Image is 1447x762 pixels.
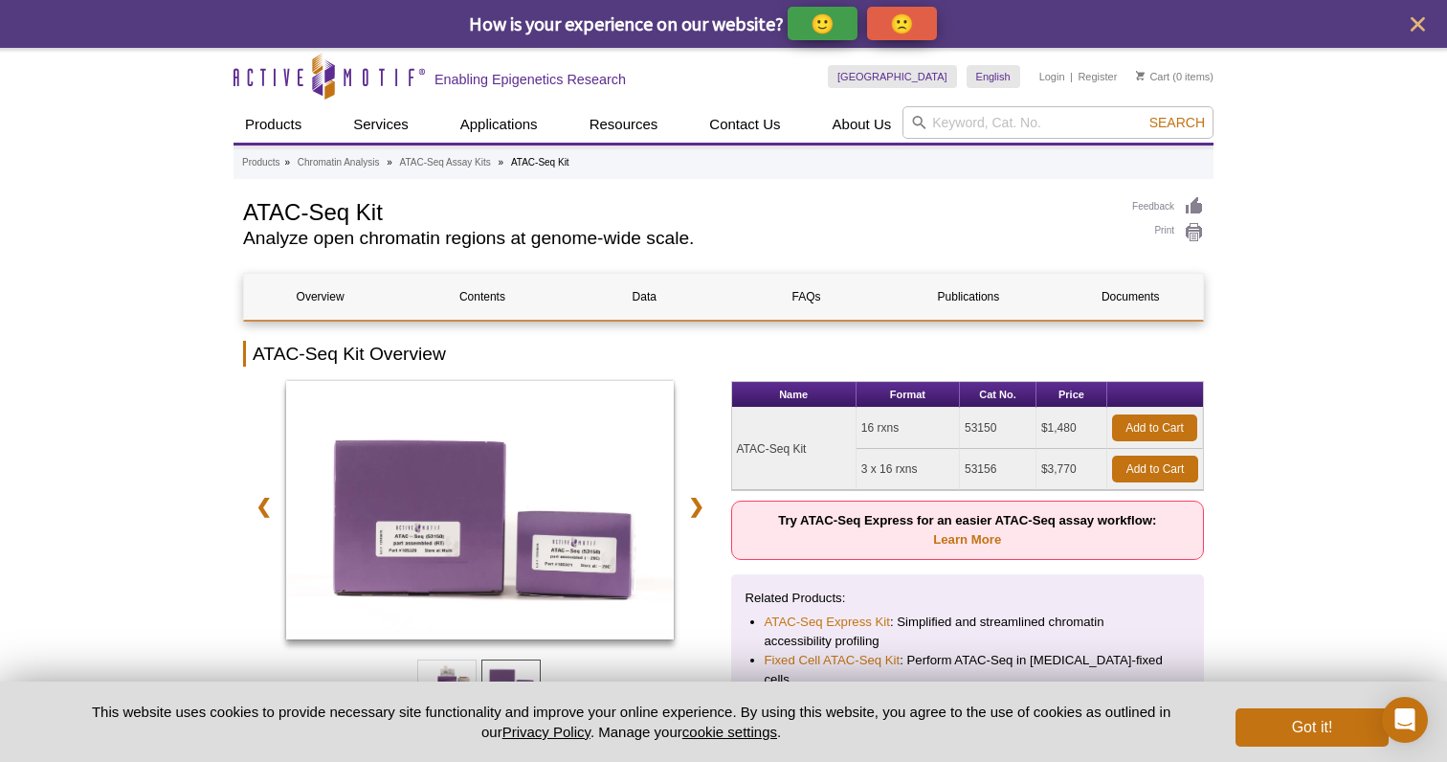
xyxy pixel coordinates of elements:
a: ❯ [676,484,717,528]
a: ❮ [243,484,284,528]
li: : Simplified and streamlined chromatin accessibility profiling [765,613,1171,651]
button: close [1406,12,1430,36]
a: Privacy Policy [502,724,590,740]
a: ATAC-Seq Assay Kits [400,154,491,171]
h1: ATAC-Seq Kit [243,196,1113,225]
input: Keyword, Cat. No. [902,106,1213,139]
a: Overview [244,274,396,320]
td: 53150 [960,408,1036,449]
a: ATAC-Seq Express Kit [765,613,890,632]
a: Services [342,106,420,143]
p: 🙁 [890,11,914,35]
button: Got it! [1236,708,1389,747]
img: Your Cart [1136,71,1145,80]
a: Documents [1055,274,1207,320]
a: Publications [892,274,1044,320]
a: Products [242,154,279,171]
a: Add to Cart [1112,456,1198,482]
a: Contents [406,274,558,320]
p: This website uses cookies to provide necessary site functionality and improve your online experie... [58,702,1204,742]
a: ATAC-Seq Kit [286,381,674,645]
a: Applications [449,106,549,143]
a: English [967,65,1020,88]
a: Resources [578,106,670,143]
li: » [387,157,392,168]
li: » [284,157,290,168]
span: How is your experience on our website? [469,11,784,35]
a: Chromatin Analysis [298,154,380,171]
li: » [499,157,504,168]
th: Cat No. [960,382,1036,408]
span: Search [1149,115,1205,130]
a: Fixed Cell ATAC-Seq Kit [765,651,901,670]
a: [GEOGRAPHIC_DATA] [828,65,957,88]
h2: Analyze open chromatin regions at genome-wide scale. [243,230,1113,247]
a: Print [1132,222,1204,243]
p: 🙂 [811,11,835,35]
li: ATAC-Seq Kit [511,157,569,168]
li: : Perform ATAC-Seq in [MEDICAL_DATA]-fixed cells [765,651,1171,689]
h2: ATAC-Seq Kit Overview [243,341,1204,367]
a: Cart [1136,70,1169,83]
a: Contact Us [698,106,791,143]
td: ATAC-Seq Kit [732,408,857,490]
a: FAQs [730,274,882,320]
button: cookie settings [682,724,777,740]
th: Name [732,382,857,408]
th: Price [1036,382,1107,408]
td: 16 rxns [857,408,960,449]
div: Open Intercom Messenger [1382,697,1428,743]
a: Feedback [1132,196,1204,217]
a: Add to Cart [1112,415,1197,441]
td: $1,480 [1036,408,1107,449]
h2: Enabling Epigenetics Research [434,71,626,88]
button: Search [1144,114,1211,131]
th: Format [857,382,960,408]
strong: Try ATAC-Seq Express for an easier ATAC-Seq assay workflow: [778,513,1156,547]
a: Login [1039,70,1065,83]
img: ATAC-Seq Kit [286,381,674,639]
a: About Us [821,106,903,143]
li: (0 items) [1136,65,1213,88]
a: Products [234,106,313,143]
p: Related Products: [746,589,1191,608]
li: | [1070,65,1073,88]
td: 53156 [960,449,1036,490]
a: Data [568,274,721,320]
a: Learn More [933,532,1001,547]
td: 3 x 16 rxns [857,449,960,490]
td: $3,770 [1036,449,1107,490]
a: Register [1078,70,1117,83]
